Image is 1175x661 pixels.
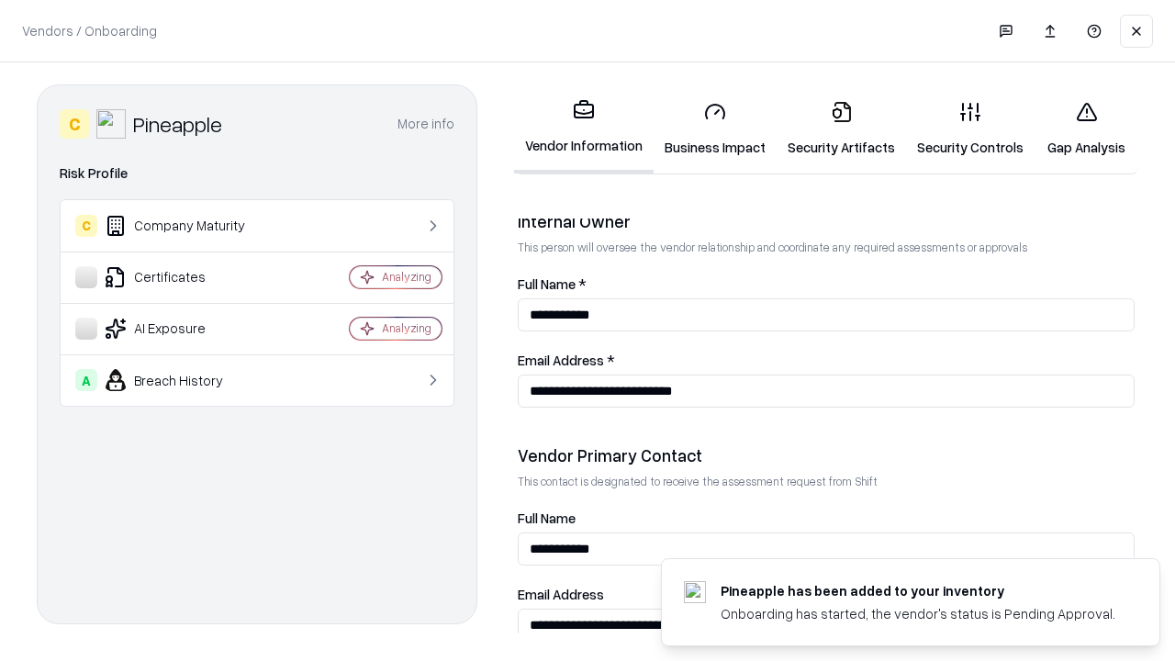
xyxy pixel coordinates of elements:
a: Gap Analysis [1035,86,1138,172]
label: Full Name [518,511,1135,525]
div: Company Maturity [75,215,295,237]
p: This contact is designated to receive the assessment request from Shift [518,474,1135,489]
a: Security Artifacts [777,86,906,172]
img: Pineapple [96,109,126,139]
div: Certificates [75,266,295,288]
img: pineappleenergy.com [684,581,706,603]
div: Breach History [75,369,295,391]
p: Vendors / Onboarding [22,21,157,40]
div: Pineapple [133,109,222,139]
div: Analyzing [382,320,431,336]
div: Analyzing [382,269,431,285]
label: Full Name * [518,277,1135,291]
div: A [75,369,97,391]
div: Pineapple has been added to your inventory [721,581,1115,600]
div: Internal Owner [518,210,1135,232]
div: AI Exposure [75,318,295,340]
div: Onboarding has started, the vendor's status is Pending Approval. [721,604,1115,623]
div: Vendor Primary Contact [518,444,1135,466]
label: Email Address * [518,353,1135,367]
a: Business Impact [654,86,777,172]
a: Security Controls [906,86,1035,172]
button: More info [397,107,454,140]
label: Email Address [518,588,1135,601]
p: This person will oversee the vendor relationship and coordinate any required assessments or appro... [518,240,1135,255]
div: C [75,215,97,237]
a: Vendor Information [514,84,654,174]
div: C [60,109,89,139]
div: Risk Profile [60,162,454,185]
